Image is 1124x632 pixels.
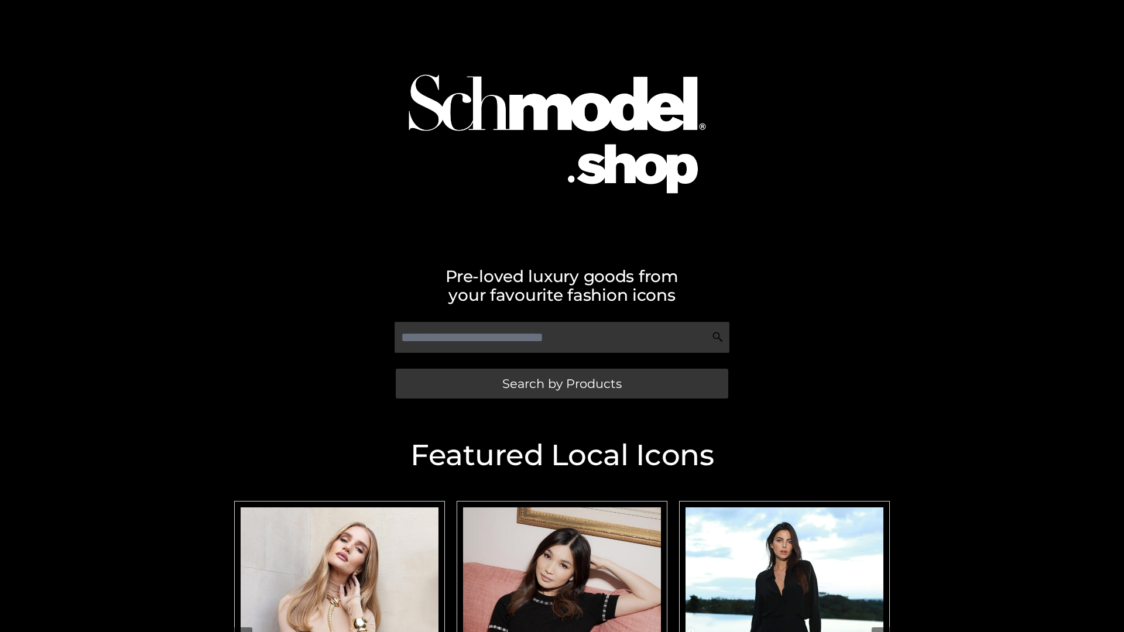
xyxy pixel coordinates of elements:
span: Search by Products [502,377,622,390]
h2: Featured Local Icons​ [228,441,896,470]
img: Search Icon [712,331,724,343]
a: Search by Products [396,369,728,399]
h2: Pre-loved luxury goods from your favourite fashion icons [228,267,896,304]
